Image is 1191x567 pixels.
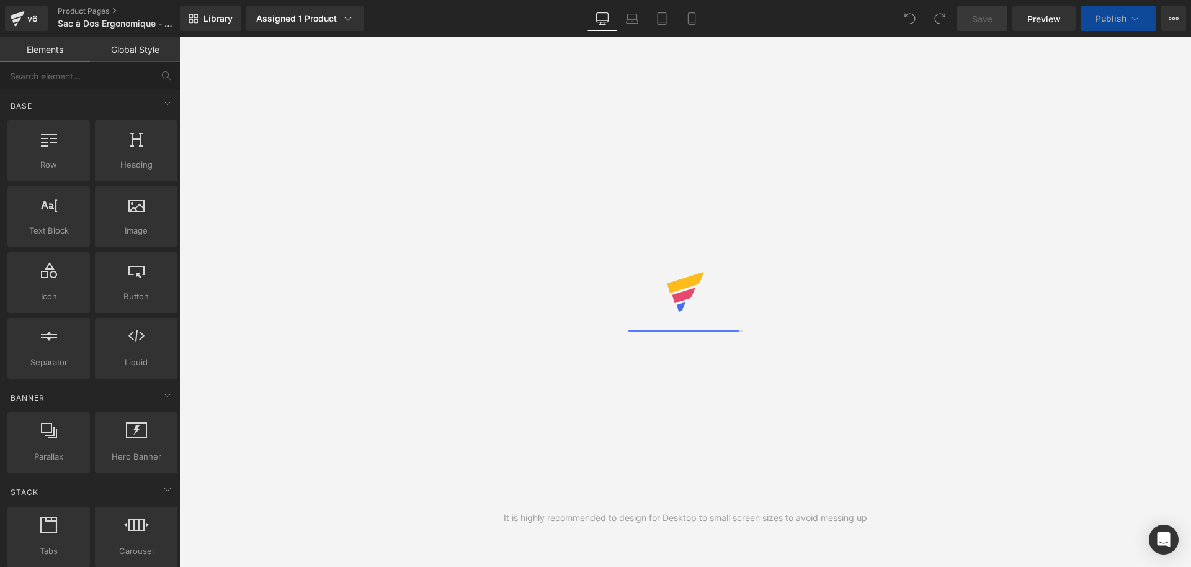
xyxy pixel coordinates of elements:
span: Library [203,13,233,24]
div: It is highly recommended to design for Desktop to small screen sizes to avoid messing up [504,511,867,525]
span: Heading [99,158,174,171]
a: v6 [5,6,48,31]
div: Assigned 1 Product [256,12,354,25]
button: Publish [1081,6,1156,31]
div: v6 [25,11,40,27]
span: Banner [9,392,46,404]
button: Redo [927,6,952,31]
span: Carousel [99,545,174,558]
a: Preview [1012,6,1076,31]
span: Publish [1095,14,1126,24]
span: Liquid [99,356,174,369]
span: Text Block [11,224,86,237]
span: Tabs [11,545,86,558]
button: More [1161,6,1186,31]
span: Parallax [11,450,86,463]
span: Base [9,100,33,112]
a: Global Style [90,37,180,62]
span: Separator [11,356,86,369]
a: Laptop [617,6,647,31]
a: New Library [180,6,241,31]
span: Preview [1027,12,1061,25]
span: Row [11,158,86,171]
a: Tablet [647,6,677,31]
button: Undo [898,6,922,31]
a: Mobile [677,6,707,31]
div: Open Intercom Messenger [1149,525,1179,555]
span: Hero Banner [99,450,174,463]
span: Icon [11,290,86,303]
span: Image [99,224,174,237]
span: Save [972,12,993,25]
span: Sac à Dos Ergonomique - ErgoEase® [58,19,177,29]
a: Desktop [587,6,617,31]
a: Product Pages [58,6,200,16]
span: Stack [9,486,40,498]
span: Button [99,290,174,303]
